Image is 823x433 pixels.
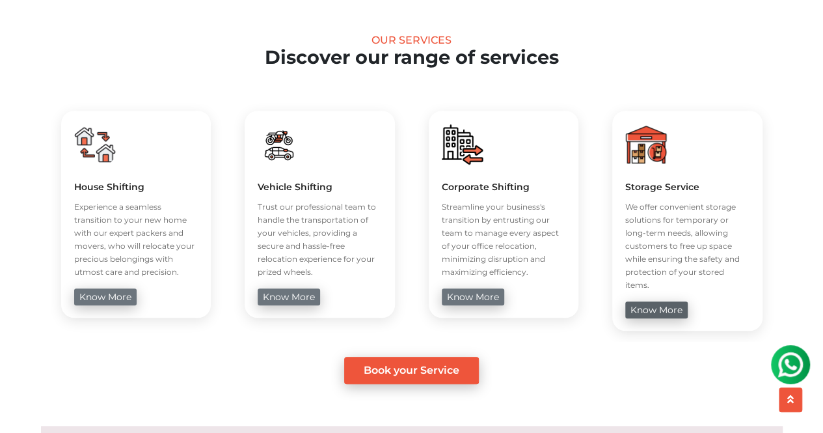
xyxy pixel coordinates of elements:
[442,201,566,279] p: Streamline your business's transition by entrusting our team to manage every aspect of your offic...
[74,288,137,305] a: know more
[442,288,504,305] a: know more
[344,357,479,384] a: Book your Service
[258,288,320,305] a: know more
[442,124,483,165] img: boxigo_packers_and_movers_huge_savings
[74,181,198,193] h5: House Shifting
[258,201,382,279] p: Trust our professional team to handle the transportation of your vehicles, providing a secure and...
[33,46,790,69] h2: Discover our range of services
[74,124,116,165] img: boxigo_packers_and_movers_huge_savings
[74,201,198,279] p: Experience a seamless transition to your new home with our expert packers and movers, who will re...
[625,301,688,318] a: know more
[625,181,749,193] h5: Storage Service
[779,387,802,412] button: scroll up
[258,124,299,165] img: boxigo_packers_and_movers_huge_savings
[625,124,667,165] img: boxigo_packers_and_movers_huge_savings
[258,181,382,193] h5: Vehicle Shifting
[33,34,790,46] div: Our Services
[625,201,749,292] p: We offer convenient storage solutions for temporary or long-term needs, allowing customers to fre...
[13,13,39,39] img: whatsapp-icon.svg
[442,181,566,193] h5: Corporate Shifting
